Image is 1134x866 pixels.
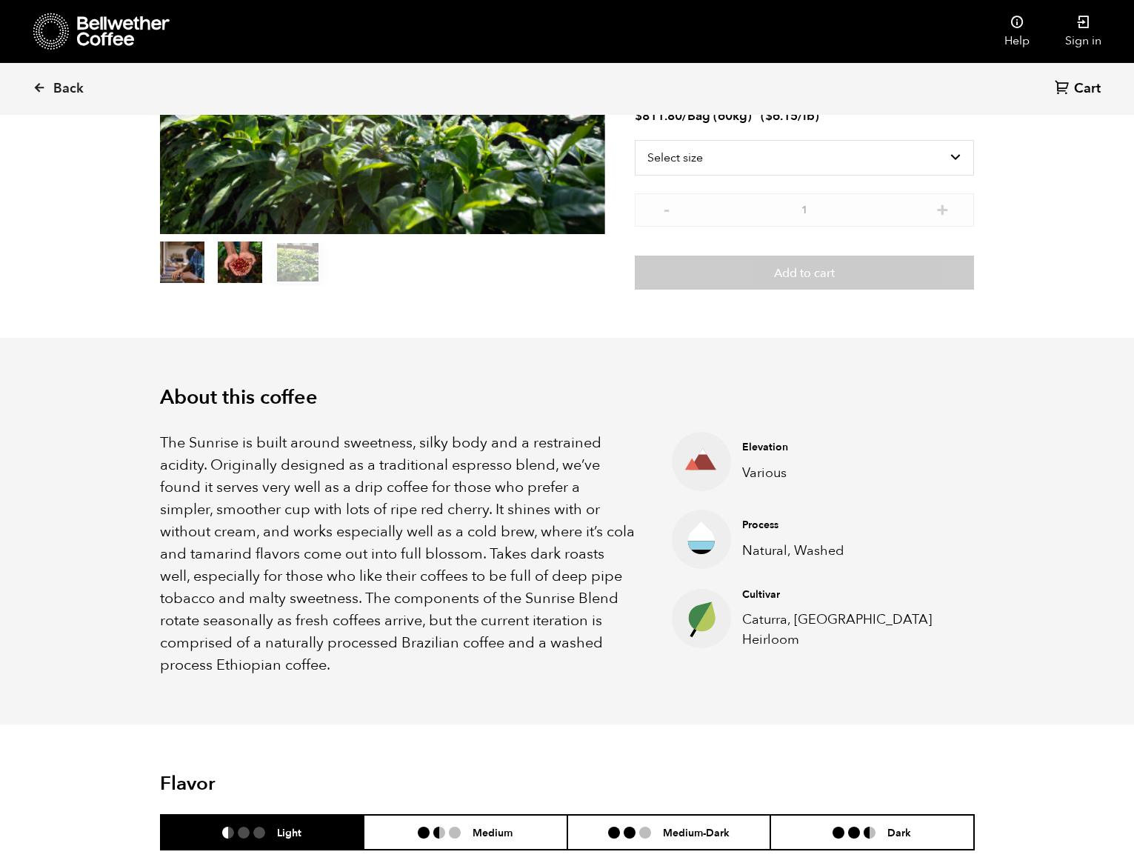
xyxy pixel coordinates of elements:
[277,826,301,839] h6: Light
[160,386,975,410] h2: About this coffee
[742,518,951,533] h4: Process
[765,107,798,124] bdi: 6.15
[765,107,773,124] span: $
[742,587,951,602] h4: Cultivar
[682,107,687,124] span: /
[742,440,951,455] h4: Elevation
[473,826,513,839] h6: Medium
[742,610,951,650] p: Caturra, [GEOGRAPHIC_DATA] Heirloom
[657,201,676,216] button: -
[160,432,636,676] p: The Sunrise is built around sweetness, silky body and a restrained acidity. Originally designed a...
[742,463,951,483] p: Various
[160,773,432,796] h2: Flavor
[687,107,752,124] span: Bag (60kg)
[635,256,974,290] button: Add to cart
[887,826,911,839] h6: Dark
[1055,79,1104,99] a: Cart
[742,541,951,561] p: Natural, Washed
[53,80,84,98] span: Back
[635,107,682,124] bdi: 811.80
[663,826,730,839] h6: Medium-Dark
[1074,80,1101,98] span: Cart
[933,201,952,216] button: +
[798,107,815,124] span: /lb
[761,107,819,124] span: ( )
[635,107,642,124] span: $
